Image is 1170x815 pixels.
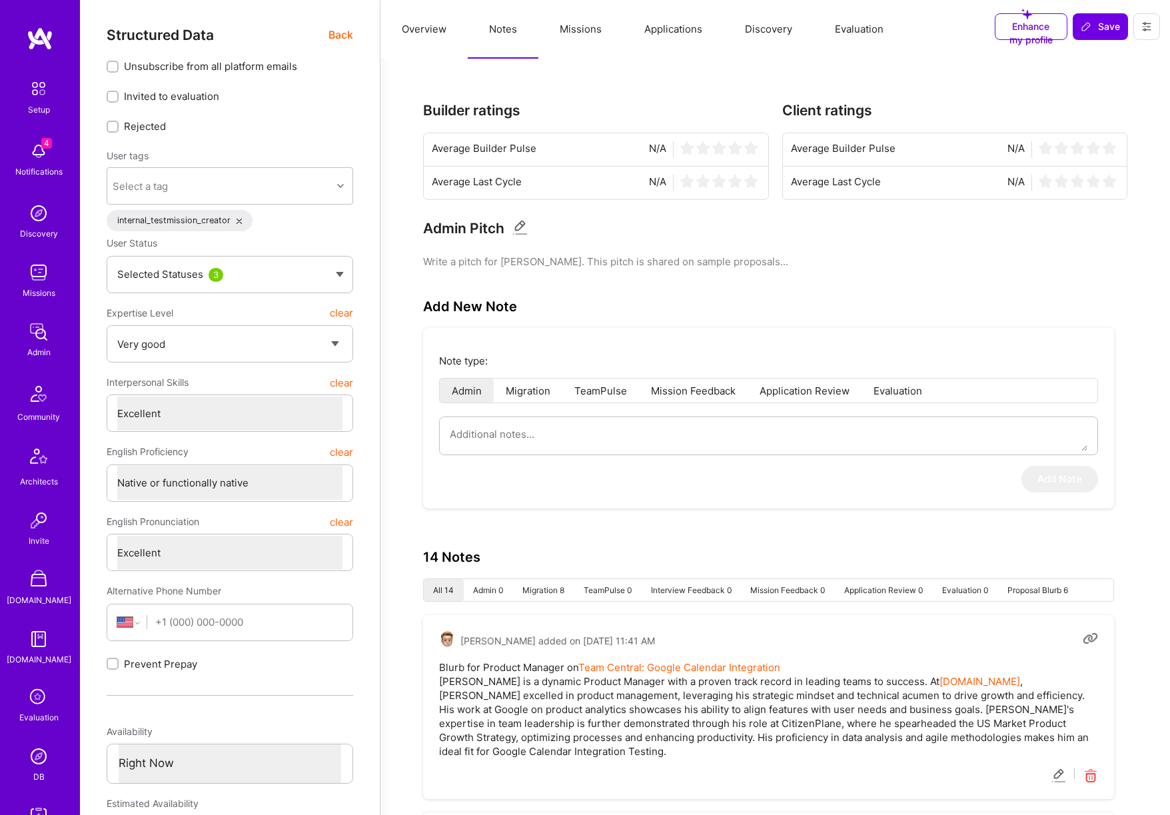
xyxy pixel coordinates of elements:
div: Setup [28,103,50,117]
div: Architects [20,474,58,488]
i: Edit [512,220,528,235]
img: setup [25,75,53,103]
li: Evaluation 0 [932,579,997,601]
span: Expertise Level [107,301,173,325]
img: Architects [23,442,55,474]
img: star [1039,141,1052,155]
img: star [744,175,758,188]
li: Admin 0 [464,579,513,601]
i: icon Close [237,219,242,224]
img: star [712,175,726,188]
img: star [1055,141,1068,155]
img: star [728,141,742,155]
img: User Avatar [439,631,455,647]
li: Interview Feedback 0 [641,579,741,601]
img: Admin Search [25,743,52,770]
h3: Add New Note [423,299,517,315]
span: Average Builder Pulse [432,141,536,158]
span: English Proficiency [107,440,189,464]
h3: Client ratings [782,102,1128,119]
div: Discovery [20,227,58,241]
li: Migration 8 [513,579,574,601]
span: Invited to evaluation [124,89,219,103]
button: Save [1073,13,1128,40]
img: star [744,141,758,155]
img: star [1071,141,1084,155]
span: Back [328,27,353,43]
button: clear [330,301,353,325]
li: Evaluation [862,379,934,403]
li: Migration [494,379,562,403]
div: [DOMAIN_NAME] [7,652,71,666]
span: English Pronunciation [107,510,199,534]
span: 4 [41,138,52,149]
div: 3 [209,268,223,282]
a: User Avatar [439,631,455,650]
span: N/A [1007,175,1025,191]
button: Enhance my profile [995,13,1067,40]
div: Community [17,410,60,424]
li: TeamPulse 0 [574,579,641,601]
div: Admin [27,345,51,359]
li: Admin [440,379,494,403]
span: Alternative Phone Number [107,585,221,596]
span: Average Last Cycle [791,175,881,191]
button: Add Note [1021,466,1098,492]
img: star [680,141,694,155]
div: Notifications [15,165,63,179]
h3: Builder ratings [423,102,769,119]
span: Selected Statuses [117,268,203,281]
img: star [1103,141,1116,155]
li: Mission Feedback 0 [741,579,835,601]
span: Average Builder Pulse [791,141,895,158]
p: Note type: [439,354,1098,368]
img: Invite [25,507,52,534]
span: N/A [649,175,666,191]
span: Interpersonal Skills [107,371,189,395]
pre: Write a pitch for [PERSON_NAME]. This pitch is shared on sample proposals... [423,255,1127,269]
li: Mission Feedback [639,379,748,403]
a: [DOMAIN_NAME] [939,675,1020,688]
img: admin teamwork [25,319,52,345]
div: internal_testmission_creator [107,210,253,231]
img: teamwork [25,259,52,286]
i: Delete [1083,768,1098,784]
div: [DOMAIN_NAME] [7,593,71,607]
li: Proposal Blurb 6 [997,579,1077,601]
span: Rejected [124,119,166,133]
span: [PERSON_NAME] added on [DATE] 11:41 AM [460,634,655,648]
span: Average Last Cycle [432,175,522,191]
img: star [1039,175,1052,188]
img: A Store [25,566,52,593]
i: icon SelectionTeam [26,685,51,710]
li: Application Review [748,379,862,403]
img: guide book [25,626,52,652]
img: star [680,175,694,188]
img: star [1103,175,1116,188]
label: User tags [107,149,149,162]
div: Select a tag [113,179,168,193]
h3: 14 Notes [423,549,480,565]
i: icon SuggestedTeams [1021,9,1032,19]
img: star [728,175,742,188]
img: star [696,141,710,155]
img: discovery [25,200,52,227]
div: DB [33,770,45,784]
img: Community [23,378,55,410]
img: star [1071,175,1084,188]
span: N/A [649,141,666,158]
img: bell [25,138,52,165]
li: All 14 [424,579,464,601]
pre: Blurb for Product Manager on [PERSON_NAME] is a dynamic Product Manager with a proven track recor... [439,660,1098,758]
button: clear [330,440,353,464]
span: N/A [1007,141,1025,158]
img: caret [336,272,344,277]
span: Unsubscribe from all platform emails [124,59,297,73]
span: Structured Data [107,27,214,43]
button: clear [330,510,353,534]
span: User Status [107,237,157,249]
h3: Admin Pitch [423,220,504,237]
li: Application Review 0 [835,579,933,601]
i: Edit [1051,768,1067,784]
div: Evaluation [19,710,59,724]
